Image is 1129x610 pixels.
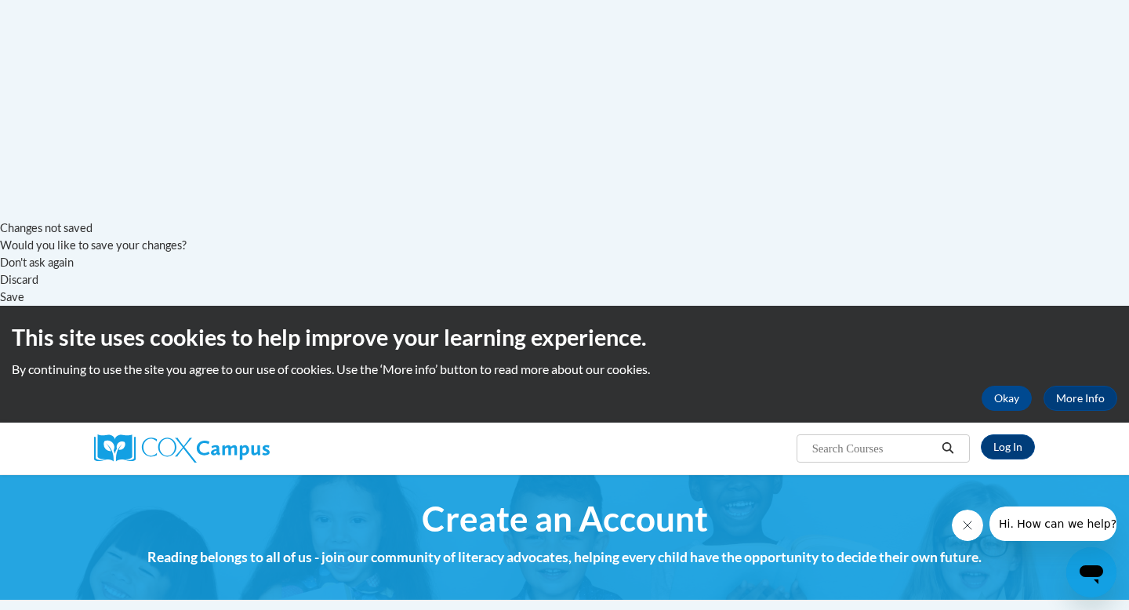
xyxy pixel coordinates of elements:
[982,386,1032,411] button: Okay
[1066,547,1116,597] iframe: Button to launch messaging window
[422,498,708,539] span: Create an Account
[94,434,270,463] img: Cox Campus
[936,439,960,458] button: Search
[989,507,1116,541] iframe: Message from company
[12,321,1117,353] h2: This site uses cookies to help improve your learning experience.
[1044,386,1117,411] a: More Info
[12,361,1117,378] p: By continuing to use the site you agree to our use of cookies. Use the ‘More info’ button to read...
[811,439,936,458] input: Search Courses
[981,434,1035,459] a: Log In
[952,510,983,541] iframe: Close message
[82,547,1047,568] h4: Reading belongs to all of us - join our community of literacy advocates, helping every child have...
